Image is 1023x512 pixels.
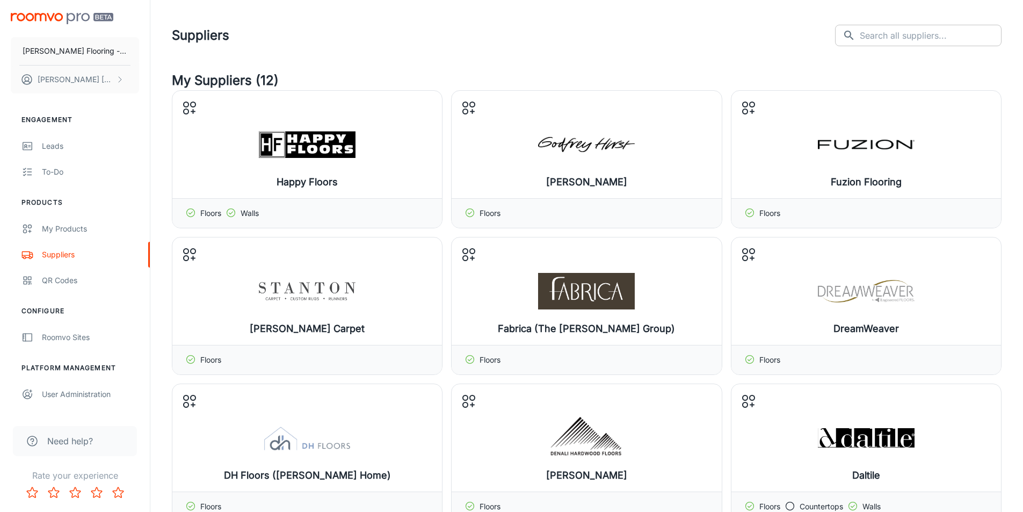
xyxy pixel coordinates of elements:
p: Rate your experience [9,469,141,482]
img: Roomvo PRO Beta [11,13,113,24]
p: Walls [241,207,259,219]
div: Leads [42,140,139,152]
p: Floors [200,354,221,366]
button: Rate 5 star [107,482,129,503]
button: Rate 1 star [21,482,43,503]
p: Floors [480,354,500,366]
p: Floors [200,207,221,219]
p: Floors [759,207,780,219]
p: Floors [759,354,780,366]
div: Roomvo Sites [42,331,139,343]
span: Need help? [47,435,93,448]
p: [PERSON_NAME] [PERSON_NAME] [38,74,113,85]
button: Rate 2 star [43,482,64,503]
div: My Products [42,223,139,235]
p: Floors [480,207,500,219]
input: Search all suppliers... [860,25,1002,46]
div: Suppliers [42,249,139,261]
p: [PERSON_NAME] Flooring - test site [23,45,127,57]
h4: My Suppliers (12) [172,71,1002,90]
div: User Administration [42,388,139,400]
button: [PERSON_NAME] [PERSON_NAME] [11,66,139,93]
div: To-do [42,166,139,178]
button: Rate 4 star [86,482,107,503]
button: [PERSON_NAME] Flooring - test site [11,37,139,65]
div: QR Codes [42,275,139,286]
h1: Suppliers [172,26,229,45]
button: Rate 3 star [64,482,86,503]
